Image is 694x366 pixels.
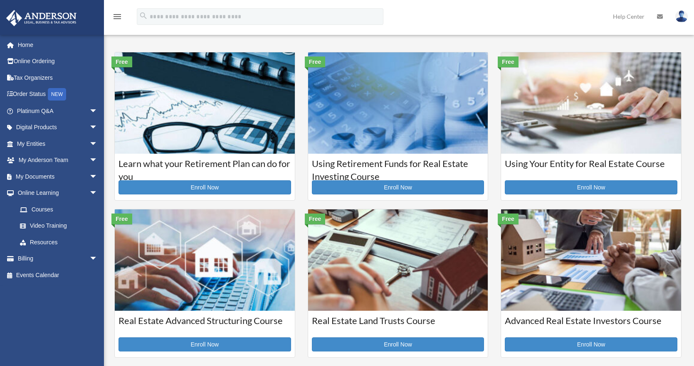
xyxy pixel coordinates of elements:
h3: Advanced Real Estate Investors Course [505,314,677,335]
a: menu [112,15,122,22]
a: Enroll Now [505,337,677,351]
div: Free [111,214,132,224]
a: Billingarrow_drop_down [6,251,110,267]
i: search [139,11,148,20]
h3: Real Estate Advanced Structuring Course [119,314,291,335]
a: Enroll Now [312,180,484,194]
h3: Using Your Entity for Real Estate Course [505,157,677,178]
div: Free [305,214,326,224]
a: My Entitiesarrow_drop_down [6,135,110,152]
a: Resources [12,234,110,251]
a: Order StatusNEW [6,86,110,103]
a: Home [6,37,110,53]
a: Events Calendar [6,267,110,283]
div: NEW [48,88,66,101]
span: arrow_drop_down [89,119,106,136]
a: Platinum Q&Aarrow_drop_down [6,103,110,119]
a: Video Training [12,218,110,234]
span: arrow_drop_down [89,103,106,120]
a: Tax Organizers [6,69,110,86]
span: arrow_drop_down [89,251,106,268]
span: arrow_drop_down [89,135,106,152]
a: Courses [12,201,106,218]
a: Enroll Now [119,180,291,194]
img: User Pic [675,10,688,22]
a: My Anderson Teamarrow_drop_down [6,152,110,169]
div: Free [498,56,519,67]
img: Anderson Advisors Platinum Portal [4,10,79,26]
a: Online Ordering [6,53,110,70]
h3: Learn what your Retirement Plan can do for you [119,157,291,178]
span: arrow_drop_down [89,152,106,169]
h3: Using Retirement Funds for Real Estate Investing Course [312,157,484,178]
a: Enroll Now [119,337,291,351]
span: arrow_drop_down [89,185,106,202]
i: menu [112,12,122,22]
a: Digital Productsarrow_drop_down [6,119,110,136]
h3: Real Estate Land Trusts Course [312,314,484,335]
a: My Documentsarrow_drop_down [6,168,110,185]
span: arrow_drop_down [89,168,106,185]
a: Online Learningarrow_drop_down [6,185,110,201]
div: Free [498,214,519,224]
div: Free [305,56,326,67]
a: Enroll Now [312,337,484,351]
div: Free [111,56,132,67]
a: Enroll Now [505,180,677,194]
